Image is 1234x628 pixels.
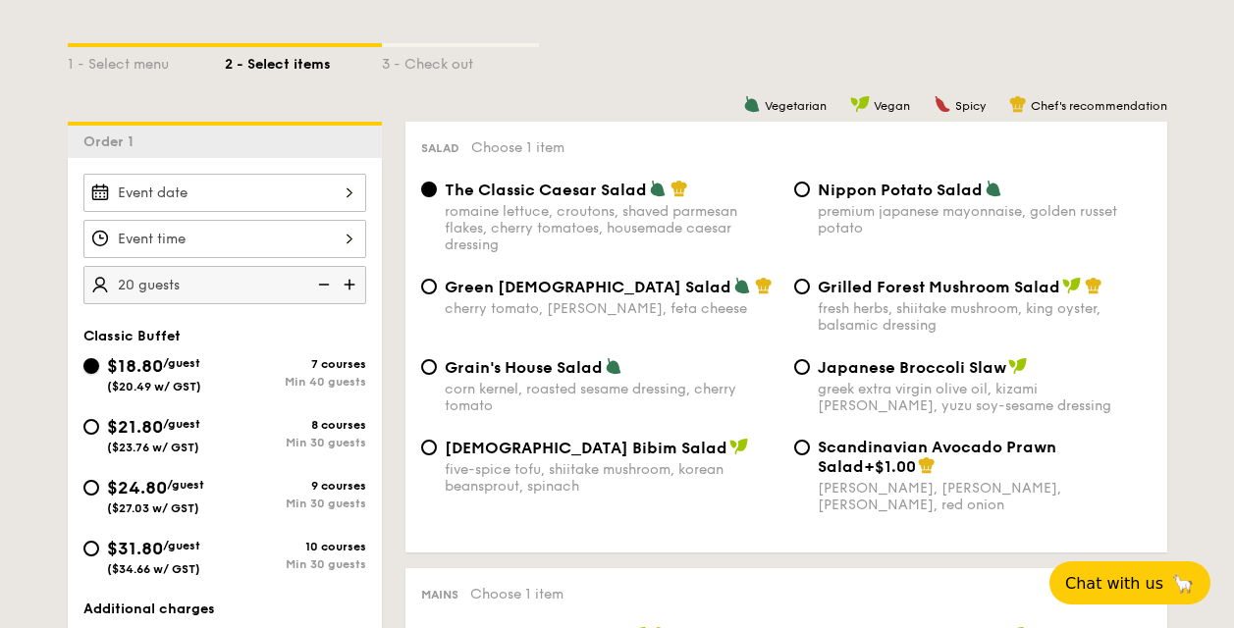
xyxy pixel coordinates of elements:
[743,95,761,113] img: icon-vegetarian.fe4039eb.svg
[83,600,366,619] div: Additional charges
[421,359,437,375] input: Grain's House Saladcorn kernel, roasted sesame dressing, cherry tomato
[471,139,564,156] span: Choose 1 item
[671,180,688,197] img: icon-chef-hat.a58ddaea.svg
[818,358,1006,377] span: Japanese Broccoli Slaw
[794,279,810,294] input: Grilled Forest Mushroom Saladfresh herbs, shiitake mushroom, king oyster, balsamic dressing
[421,182,437,197] input: The Classic Caesar Saladromaine lettuce, croutons, shaved parmesan flakes, cherry tomatoes, house...
[107,380,201,393] span: ($20.49 w/ GST)
[225,479,366,493] div: 9 courses
[1171,572,1195,595] span: 🦙
[107,416,163,438] span: $21.80
[83,133,141,150] span: Order 1
[107,562,200,576] span: ($34.66 w/ GST)
[818,300,1152,334] div: fresh herbs, shiitake mushroom, king oyster, balsamic dressing
[83,419,99,435] input: $21.80/guest($23.76 w/ GST)8 coursesMin 30 guests
[765,99,827,113] span: Vegetarian
[818,181,983,199] span: Nippon Potato Salad
[83,358,99,374] input: $18.80/guest($20.49 w/ GST)7 coursesMin 40 guests
[163,356,200,370] span: /guest
[167,478,204,492] span: /guest
[337,266,366,303] img: icon-add.58712e84.svg
[818,381,1152,414] div: greek extra virgin olive oil, kizami [PERSON_NAME], yuzu soy-sesame dressing
[421,588,458,602] span: Mains
[83,328,181,344] span: Classic Buffet
[225,436,366,449] div: Min 30 guests
[445,203,778,253] div: romaine lettuce, croutons, shaved parmesan flakes, cherry tomatoes, housemade caesar dressing
[445,181,647,199] span: The Classic Caesar Salad
[445,278,731,296] span: Green [DEMOGRAPHIC_DATA] Salad
[733,277,751,294] img: icon-vegetarian.fe4039eb.svg
[83,480,99,496] input: $24.80/guest($27.03 w/ GST)9 coursesMin 30 guests
[421,440,437,455] input: [DEMOGRAPHIC_DATA] Bibim Saladfive-spice tofu, shiitake mushroom, korean beansprout, spinach
[445,300,778,317] div: cherry tomato, [PERSON_NAME], feta cheese
[225,557,366,571] div: Min 30 guests
[83,266,366,304] input: Number of guests
[1009,95,1027,113] img: icon-chef-hat.a58ddaea.svg
[794,182,810,197] input: Nippon Potato Saladpremium japanese mayonnaise, golden russet potato
[83,541,99,556] input: $31.80/guest($34.66 w/ GST)10 coursesMin 30 guests
[421,279,437,294] input: Green [DEMOGRAPHIC_DATA] Saladcherry tomato, [PERSON_NAME], feta cheese
[225,540,366,553] div: 10 courses
[818,438,1056,476] span: Scandinavian Avocado Prawn Salad
[107,355,163,377] span: $18.80
[874,99,910,113] span: Vegan
[83,220,366,258] input: Event time
[83,174,366,212] input: Event date
[225,375,366,389] div: Min 40 guests
[445,461,778,495] div: five-spice tofu, shiitake mushroom, korean beansprout, spinach
[850,95,870,113] img: icon-vegan.f8ff3823.svg
[225,497,366,510] div: Min 30 guests
[649,180,667,197] img: icon-vegetarian.fe4039eb.svg
[818,278,1060,296] span: Grilled Forest Mushroom Salad
[729,438,749,455] img: icon-vegan.f8ff3823.svg
[225,357,366,371] div: 7 courses
[470,586,563,602] span: Choose 1 item
[918,456,936,474] img: icon-chef-hat.a58ddaea.svg
[163,417,200,431] span: /guest
[934,95,951,113] img: icon-spicy.37a8142b.svg
[1065,574,1163,593] span: Chat with us
[955,99,986,113] span: Spicy
[1049,561,1210,604] button: Chat with us🦙
[605,357,622,375] img: icon-vegetarian.fe4039eb.svg
[445,381,778,414] div: corn kernel, roasted sesame dressing, cherry tomato
[421,141,459,155] span: Salad
[1062,277,1082,294] img: icon-vegan.f8ff3823.svg
[1085,277,1102,294] img: icon-chef-hat.a58ddaea.svg
[818,203,1152,236] div: premium japanese mayonnaise, golden russet potato
[794,440,810,455] input: Scandinavian Avocado Prawn Salad+$1.00[PERSON_NAME], [PERSON_NAME], [PERSON_NAME], red onion
[307,266,337,303] img: icon-reduce.1d2dbef1.svg
[445,358,603,377] span: Grain's House Salad
[225,47,382,75] div: 2 - Select items
[225,418,366,432] div: 8 courses
[163,539,200,552] span: /guest
[755,277,773,294] img: icon-chef-hat.a58ddaea.svg
[107,501,199,515] span: ($27.03 w/ GST)
[107,538,163,559] span: $31.80
[382,47,539,75] div: 3 - Check out
[985,180,1002,197] img: icon-vegetarian.fe4039eb.svg
[864,457,916,476] span: +$1.00
[107,441,199,454] span: ($23.76 w/ GST)
[1008,357,1028,375] img: icon-vegan.f8ff3823.svg
[794,359,810,375] input: Japanese Broccoli Slawgreek extra virgin olive oil, kizami [PERSON_NAME], yuzu soy-sesame dressing
[68,47,225,75] div: 1 - Select menu
[445,439,727,457] span: [DEMOGRAPHIC_DATA] Bibim Salad
[107,477,167,498] span: $24.80
[818,480,1152,513] div: [PERSON_NAME], [PERSON_NAME], [PERSON_NAME], red onion
[1031,99,1167,113] span: Chef's recommendation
